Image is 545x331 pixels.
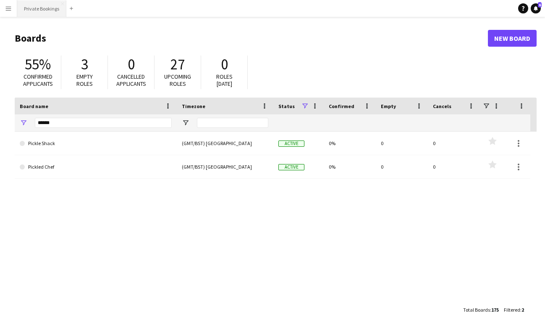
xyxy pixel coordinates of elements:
span: Empty roles [76,73,93,87]
button: Private Bookings [17,0,66,17]
span: Roles [DATE] [216,73,233,87]
span: 55% [25,55,51,74]
div: 0% [324,132,376,155]
span: Empty [381,103,396,109]
h1: Boards [15,32,488,45]
span: 2 [521,307,524,313]
span: Cancelled applicants [116,73,146,87]
input: Board name Filter Input [35,118,172,128]
span: Status [278,103,295,109]
div: 0 [428,155,480,178]
span: Board name [20,103,48,109]
div: (GMT/BST) [GEOGRAPHIC_DATA] [177,132,273,155]
span: Confirmed applicants [23,73,53,87]
button: Open Filter Menu [20,119,27,127]
span: Filtered [504,307,520,313]
span: Active [278,164,304,170]
div: 0 [428,132,480,155]
button: Open Filter Menu [182,119,189,127]
span: Active [278,140,304,147]
a: Pickle Shack [20,132,172,155]
input: Timezone Filter Input [197,118,268,128]
span: Confirmed [329,103,354,109]
div: 0 [376,132,428,155]
span: 175 [491,307,499,313]
span: Upcoming roles [164,73,191,87]
span: Total Boards [463,307,490,313]
div: : [463,302,499,318]
div: : [504,302,524,318]
a: New Board [488,30,537,47]
span: 27 [170,55,185,74]
span: Timezone [182,103,205,109]
a: 6 [531,3,541,13]
span: 3 [81,55,88,74]
span: 0 [221,55,228,74]
div: (GMT/BST) [GEOGRAPHIC_DATA] [177,155,273,178]
span: 0 [128,55,135,74]
span: 6 [538,2,542,8]
a: Pickled Chef [20,155,172,179]
span: Cancels [433,103,451,109]
div: 0% [324,155,376,178]
div: 0 [376,155,428,178]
